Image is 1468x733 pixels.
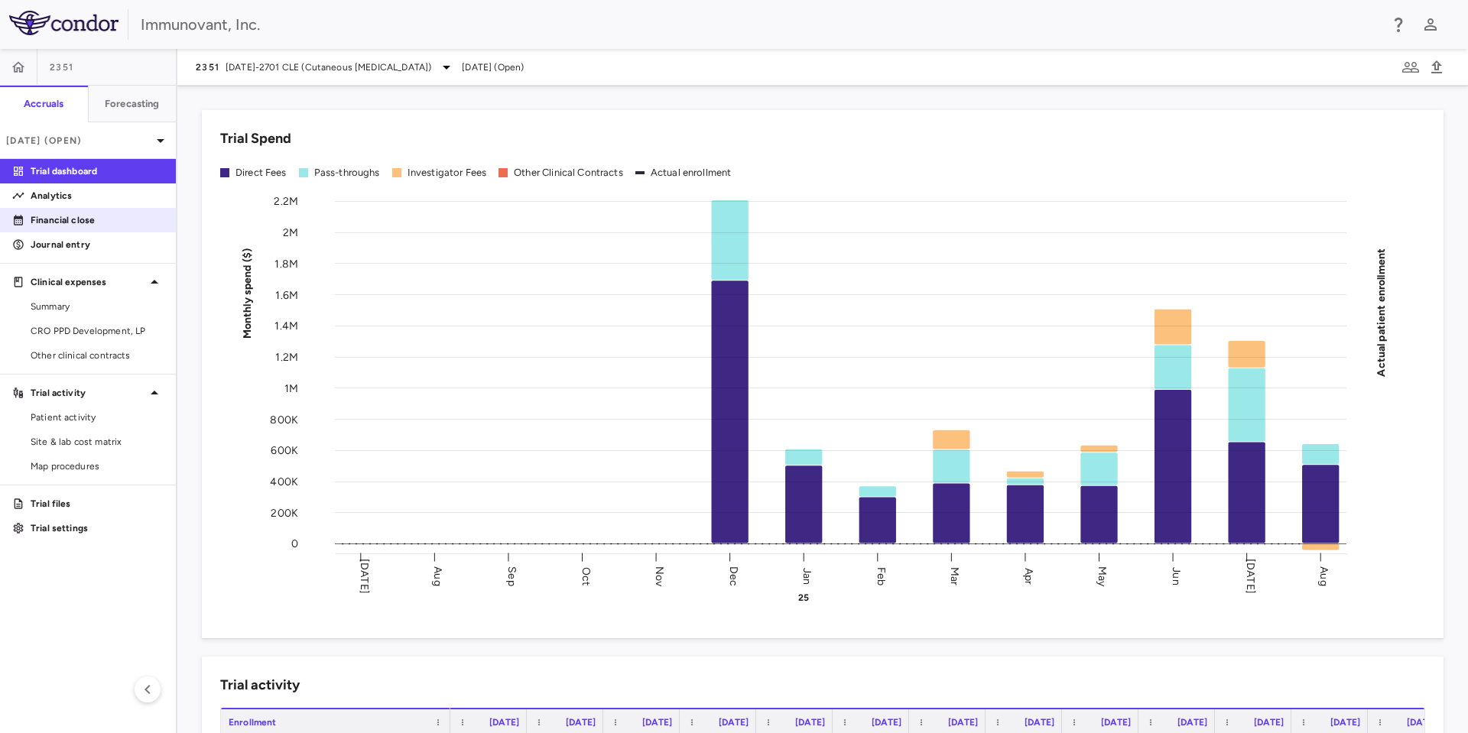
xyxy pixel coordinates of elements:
[1170,567,1183,585] text: Jun
[314,166,380,180] div: Pass-throughs
[566,717,596,728] span: [DATE]
[220,128,291,149] h6: Trial Spend
[271,506,298,519] tspan: 200K
[270,413,298,426] tspan: 800K
[1330,717,1360,728] span: [DATE]
[31,435,164,449] span: Site & lab cost matrix
[651,166,732,180] div: Actual enrollment
[226,60,431,74] span: [DATE]-2701 CLE (Cutaneous [MEDICAL_DATA])
[431,566,444,585] text: Aug
[31,410,164,424] span: Patient activity
[719,717,749,728] span: [DATE]
[653,566,666,586] text: Nov
[31,324,164,338] span: CRO PPD Development, LP
[642,717,672,728] span: [DATE]
[489,717,519,728] span: [DATE]
[31,386,145,400] p: Trial activity
[9,11,119,35] img: logo-full-SnFGN8VE.png
[31,213,164,227] p: Financial close
[274,195,298,208] tspan: 2.2M
[1244,559,1257,594] text: [DATE]
[948,566,961,585] text: Mar
[875,566,888,585] text: Feb
[274,319,298,332] tspan: 1.4M
[235,166,287,180] div: Direct Fees
[1101,717,1131,728] span: [DATE]
[6,134,151,148] p: [DATE] (Open)
[462,60,524,74] span: [DATE] (Open)
[727,566,740,585] text: Dec
[229,717,277,728] span: Enrollment
[24,97,63,111] h6: Accruals
[358,559,371,594] text: [DATE]
[284,381,298,394] tspan: 1M
[50,61,73,73] span: 2351
[196,61,219,73] span: 2351
[1177,717,1207,728] span: [DATE]
[31,497,164,511] p: Trial files
[141,13,1379,36] div: Immunovant, Inc.
[31,300,164,313] span: Summary
[1025,717,1054,728] span: [DATE]
[31,275,145,289] p: Clinical expenses
[505,566,518,585] text: Sep
[275,351,298,364] tspan: 1.2M
[105,97,160,111] h6: Forecasting
[580,566,593,585] text: Oct
[31,349,164,362] span: Other clinical contracts
[241,248,254,339] tspan: Monthly spend ($)
[798,592,809,603] text: 25
[1317,566,1330,585] text: Aug
[31,238,164,251] p: Journal entry
[31,521,164,535] p: Trial settings
[31,164,164,178] p: Trial dashboard
[1022,567,1035,584] text: Apr
[408,166,487,180] div: Investigator Fees
[1375,248,1388,376] tspan: Actual patient enrollment
[1407,717,1437,728] span: [DATE]
[271,444,298,457] tspan: 600K
[1096,566,1109,586] text: May
[795,717,825,728] span: [DATE]
[270,475,298,488] tspan: 400K
[1254,717,1284,728] span: [DATE]
[291,537,298,550] tspan: 0
[31,189,164,203] p: Analytics
[801,567,814,584] text: Jan
[514,166,623,180] div: Other Clinical Contracts
[220,675,300,696] h6: Trial activity
[274,257,298,270] tspan: 1.8M
[948,717,978,728] span: [DATE]
[283,226,298,239] tspan: 2M
[872,717,901,728] span: [DATE]
[275,288,298,301] tspan: 1.6M
[31,459,164,473] span: Map procedures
